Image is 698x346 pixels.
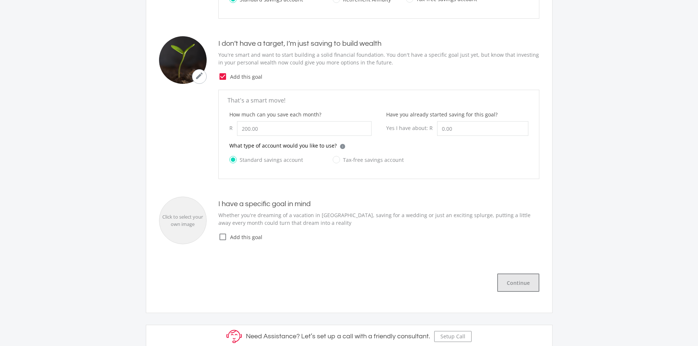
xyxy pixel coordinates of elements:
label: Have you already started saving for this goal? [386,111,498,118]
button: mode_edit [192,69,207,84]
label: Tax-free savings account [333,155,404,164]
input: 0.00 [237,121,372,136]
i: check_box [218,72,227,81]
div: R [229,121,237,135]
p: That's a smart move! [228,96,530,105]
i: mode_edit [195,71,204,80]
input: 0.00 [437,121,528,136]
label: Standard savings account [229,155,303,164]
div: Click to select your own image [159,213,206,228]
h4: I have a specific goal in mind [218,200,539,208]
button: Setup Call [434,331,472,342]
p: You're smart and want to start building a solid financial foundation. You don't have a specific g... [218,51,539,66]
p: What type of account would you like to use? [229,142,337,149]
div: Yes I have about: R [386,121,437,135]
span: Add this goal [227,73,539,81]
h5: Need Assistance? Let’s set up a call with a friendly consultant. [246,332,430,341]
button: Continue [497,274,539,292]
p: Whether you're dreaming of a vacation in [GEOGRAPHIC_DATA], saving for a wedding or just an excit... [218,211,539,227]
div: i [340,144,345,149]
h4: I don’t have a target, I’m just saving to build wealth [218,39,539,48]
i: check_box_outline_blank [218,232,227,241]
label: How much can you save each month? [229,111,321,118]
span: Add this goal [227,233,539,241]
